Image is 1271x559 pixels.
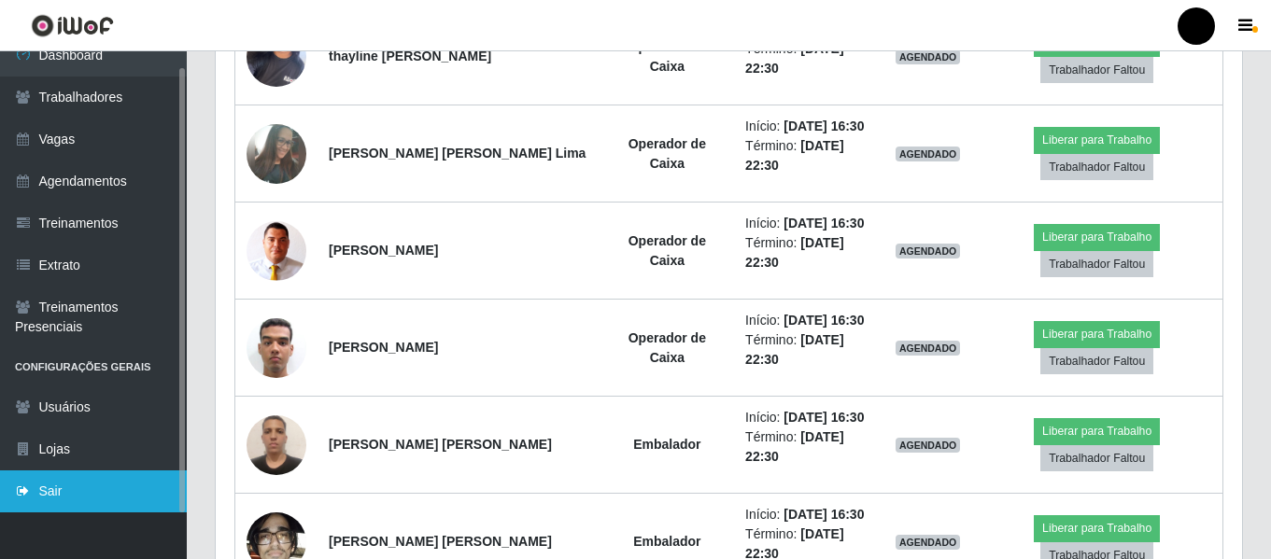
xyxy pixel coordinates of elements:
[31,14,114,37] img: CoreUI Logo
[247,17,306,96] img: 1742385063633.jpeg
[628,330,706,365] strong: Operador de Caixa
[745,505,873,524] li: Início:
[1034,321,1160,347] button: Liberar para Trabalho
[329,340,438,355] strong: [PERSON_NAME]
[1040,154,1153,180] button: Trabalhador Faltou
[896,438,961,453] span: AGENDADO
[633,534,700,549] strong: Embalador
[1040,445,1153,471] button: Trabalhador Faltou
[745,427,873,467] li: Término:
[784,313,864,328] time: [DATE] 16:30
[896,147,961,161] span: AGENDADO
[1040,251,1153,277] button: Trabalhador Faltou
[784,410,864,425] time: [DATE] 16:30
[1034,515,1160,541] button: Liberar para Trabalho
[784,216,864,231] time: [DATE] 16:30
[745,233,873,273] li: Término:
[745,311,873,330] li: Início:
[896,535,961,550] span: AGENDADO
[329,437,552,452] strong: [PERSON_NAME] [PERSON_NAME]
[745,214,873,233] li: Início:
[329,146,586,161] strong: [PERSON_NAME] [PERSON_NAME] Lima
[628,39,706,74] strong: Operador de Caixa
[784,507,864,522] time: [DATE] 16:30
[628,233,706,268] strong: Operador de Caixa
[896,341,961,356] span: AGENDADO
[329,49,491,63] strong: thayline [PERSON_NAME]
[1040,57,1153,83] button: Trabalhador Faltou
[745,39,873,78] li: Término:
[1040,348,1153,374] button: Trabalhador Faltou
[1034,224,1160,250] button: Liberar para Trabalho
[1034,418,1160,444] button: Liberar para Trabalho
[896,49,961,64] span: AGENDADO
[745,117,873,136] li: Início:
[896,244,961,259] span: AGENDADO
[329,243,438,258] strong: [PERSON_NAME]
[247,405,306,484] img: 1745348003536.jpeg
[745,136,873,175] li: Término:
[745,330,873,370] li: Término:
[247,113,306,194] img: 1725135374051.jpeg
[247,307,306,389] img: 1746932857205.jpeg
[1034,127,1160,153] button: Liberar para Trabalho
[633,437,700,452] strong: Embalador
[784,119,864,133] time: [DATE] 16:30
[745,408,873,427] li: Início:
[628,136,706,171] strong: Operador de Caixa
[329,534,552,549] strong: [PERSON_NAME] [PERSON_NAME]
[247,220,306,281] img: 1730253836277.jpeg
